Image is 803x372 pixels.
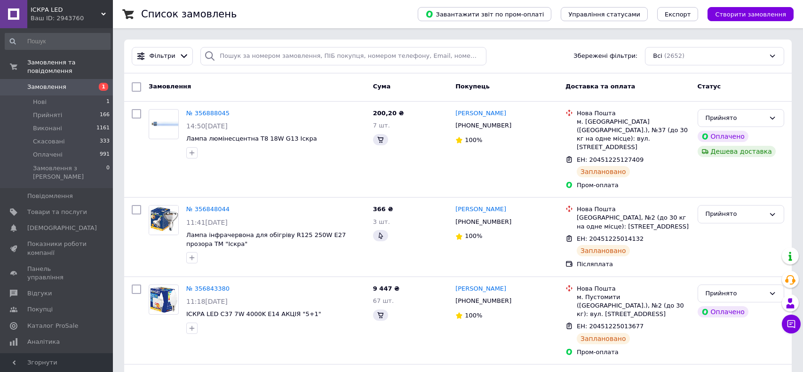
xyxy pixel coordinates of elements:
[455,205,506,214] a: [PERSON_NAME]
[706,209,765,219] div: Прийнято
[186,206,230,213] a: № 356848044
[698,83,721,90] span: Статус
[33,150,63,159] span: Оплачені
[425,10,544,18] span: Завантажити звіт по пром-оплаті
[708,7,794,21] button: Створити замовлення
[27,83,66,91] span: Замовлення
[577,348,690,356] div: Пром-оплата
[33,164,106,181] span: Замовлення з [PERSON_NAME]
[100,150,110,159] span: 991
[149,286,178,313] img: Фото товару
[577,260,690,269] div: Післяплата
[100,137,110,146] span: 333
[698,10,794,17] a: Створити замовлення
[455,285,506,293] a: [PERSON_NAME]
[577,333,630,344] div: Заплановано
[577,245,630,256] div: Заплановано
[373,206,393,213] span: 366 ₴
[373,218,390,225] span: 3 шт.
[186,219,228,226] span: 11:41[DATE]
[186,122,228,130] span: 14:50[DATE]
[577,166,630,177] div: Заплановано
[455,109,506,118] a: [PERSON_NAME]
[27,322,78,330] span: Каталог ProSale
[568,11,640,18] span: Управління статусами
[715,11,786,18] span: Створити замовлення
[186,285,230,292] a: № 356843380
[33,124,62,133] span: Виконані
[27,58,113,75] span: Замовлення та повідомлення
[149,83,191,90] span: Замовлення
[782,315,801,333] button: Чат з покупцем
[200,47,486,65] input: Пошук за номером замовлення, ПІБ покупця, номером телефону, Email, номером накладної
[96,124,110,133] span: 1161
[657,7,699,21] button: Експорт
[565,83,635,90] span: Доставка та оплата
[453,216,513,228] div: [PHONE_NUMBER]
[453,119,513,132] div: [PHONE_NUMBER]
[577,109,690,118] div: Нова Пошта
[27,240,87,257] span: Показники роботи компанії
[149,205,179,235] a: Фото товару
[186,231,346,247] a: Лампа інфрачервона для обігріву R125 250W E27 прозора ТМ "Іскра"
[664,52,684,59] span: (2652)
[149,121,178,127] img: Фото товару
[453,295,513,307] div: [PHONE_NUMBER]
[577,181,690,190] div: Пром-оплата
[186,310,321,317] a: ІСКРА LED C37 7W 4000K E14 АКЦІЯ "5+1"
[665,11,691,18] span: Експорт
[698,146,776,157] div: Дешева доставка
[573,52,637,61] span: Збережені фільтри:
[27,289,52,298] span: Відгуки
[373,83,390,90] span: Cума
[33,137,65,146] span: Скасовані
[577,285,690,293] div: Нова Пошта
[141,8,237,20] h1: Список замовлень
[31,6,101,14] span: ІСКРА LED
[577,293,690,319] div: м. Пустомити ([GEOGRAPHIC_DATA].), №2 (до 30 кг): вул. [STREET_ADDRESS]
[106,164,110,181] span: 0
[100,111,110,119] span: 166
[577,205,690,214] div: Нова Пошта
[698,131,748,142] div: Оплачено
[373,122,390,129] span: 7 шт.
[27,192,73,200] span: Повідомлення
[653,52,662,61] span: Всі
[27,208,87,216] span: Товари та послуги
[418,7,551,21] button: Завантажити звіт по пром-оплаті
[561,7,648,21] button: Управління статусами
[706,289,765,299] div: Прийнято
[149,109,179,139] a: Фото товару
[698,306,748,317] div: Оплачено
[455,83,490,90] span: Покупець
[27,305,53,314] span: Покупці
[186,298,228,305] span: 11:18[DATE]
[577,214,690,230] div: [GEOGRAPHIC_DATA], №2 (до 30 кг на одне місце): [STREET_ADDRESS]
[373,285,399,292] span: 9 447 ₴
[31,14,113,23] div: Ваш ID: 2943760
[577,235,644,242] span: ЕН: 20451225014132
[33,111,62,119] span: Прийняті
[465,232,482,239] span: 100%
[149,206,178,235] img: Фото товару
[27,224,97,232] span: [DEMOGRAPHIC_DATA]
[465,312,482,319] span: 100%
[577,156,644,163] span: ЕН: 20451225127409
[27,265,87,282] span: Панель управління
[33,98,47,106] span: Нові
[577,118,690,152] div: м. [GEOGRAPHIC_DATA] ([GEOGRAPHIC_DATA].), №37 (до 30 кг на одне місце): вул. [STREET_ADDRESS]
[99,83,108,91] span: 1
[706,113,765,123] div: Прийнято
[186,135,317,142] a: Лампа люмінесцентна Т8 18W G13 Іскра
[186,110,230,117] a: № 356888045
[5,33,111,50] input: Пошук
[149,285,179,315] a: Фото товару
[27,338,60,346] span: Аналітика
[150,52,175,61] span: Фільтри
[373,110,404,117] span: 200,20 ₴
[465,136,482,143] span: 100%
[373,297,394,304] span: 67 шт.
